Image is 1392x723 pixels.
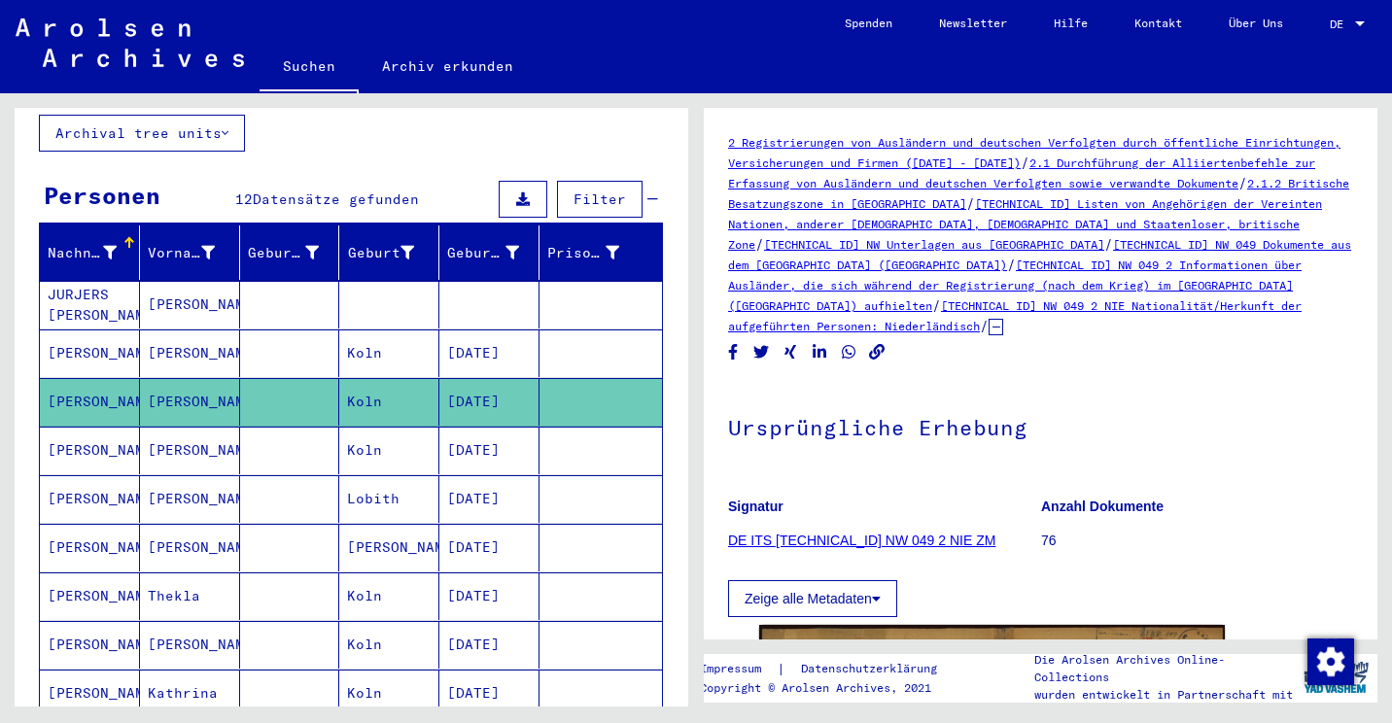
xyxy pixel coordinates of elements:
[439,329,539,377] mat-cell: [DATE]
[248,237,344,268] div: Geburtsname
[140,225,240,280] mat-header-cell: Vorname
[781,340,801,364] button: Share on Xing
[932,296,941,314] span: /
[339,572,439,620] mat-cell: Koln
[140,281,240,328] mat-cell: [PERSON_NAME]
[339,670,439,717] mat-cell: Koln
[40,475,140,523] mat-cell: [PERSON_NAME]
[539,225,662,280] mat-header-cell: Prisoner #
[140,378,240,426] mat-cell: [PERSON_NAME]
[867,340,887,364] button: Copy link
[728,499,783,514] b: Signatur
[339,378,439,426] mat-cell: Koln
[1041,499,1164,514] b: Anzahl Dokumente
[40,281,140,328] mat-cell: JURJERS [PERSON_NAME]
[728,533,995,548] a: DE ITS [TECHNICAL_ID] NW 049 2 NIE ZM
[339,524,439,571] mat-cell: [PERSON_NAME]
[48,237,141,268] div: Nachname
[140,427,240,474] mat-cell: [PERSON_NAME]
[148,237,239,268] div: Vorname
[40,225,140,280] mat-header-cell: Nachname
[728,580,897,617] button: Zeige alle Metadaten
[810,340,830,364] button: Share on LinkedIn
[253,190,419,208] span: Datensätze gefunden
[764,237,1104,252] a: [TECHNICAL_ID] NW Unterlagen aus [GEOGRAPHIC_DATA]
[547,243,619,263] div: Prisoner #
[339,329,439,377] mat-cell: Koln
[839,340,859,364] button: Share on WhatsApp
[140,475,240,523] mat-cell: [PERSON_NAME]
[728,298,1302,333] a: [TECHNICAL_ID] NW 049 2 NIE Nationalität/Herkunft der aufgeführten Personen: Niederländisch
[439,427,539,474] mat-cell: [DATE]
[574,190,626,208] span: Filter
[439,475,539,523] mat-cell: [DATE]
[700,659,960,679] div: |
[439,225,539,280] mat-header-cell: Geburtsdatum
[1041,531,1353,551] p: 76
[235,190,253,208] span: 12
[1306,637,1353,684] div: Zustimmung ändern
[260,43,359,93] a: Suchen
[40,670,140,717] mat-cell: [PERSON_NAME]
[44,178,160,213] div: Personen
[347,243,414,263] div: Geburt‏
[1238,174,1247,191] span: /
[40,378,140,426] mat-cell: [PERSON_NAME]
[447,243,519,263] div: Geburtsdatum
[728,135,1340,170] a: 2 Registrierungen von Ausländern und deutschen Verfolgten durch öffentliche Einrichtungen, Versic...
[248,243,320,263] div: Geburtsname
[1104,235,1113,253] span: /
[140,572,240,620] mat-cell: Thekla
[347,237,438,268] div: Geburt‏
[728,383,1353,468] h1: Ursprüngliche Erhebung
[980,317,989,334] span: /
[40,621,140,669] mat-cell: [PERSON_NAME]
[140,524,240,571] mat-cell: [PERSON_NAME]
[728,258,1302,313] a: [TECHNICAL_ID] NW 049 2 Informationen über Ausländer, die sich während der Registrierung (nach de...
[1307,638,1354,685] img: Zustimmung ändern
[439,572,539,620] mat-cell: [DATE]
[339,427,439,474] mat-cell: Koln
[447,237,543,268] div: Geburtsdatum
[140,621,240,669] mat-cell: [PERSON_NAME]
[1034,686,1293,704] p: wurden entwickelt in Partnerschaft mit
[1034,651,1293,686] p: Die Arolsen Archives Online-Collections
[40,572,140,620] mat-cell: [PERSON_NAME]
[439,621,539,669] mat-cell: [DATE]
[723,340,744,364] button: Share on Facebook
[16,18,244,67] img: Arolsen_neg.svg
[339,475,439,523] mat-cell: Lobith
[700,679,960,697] p: Copyright © Arolsen Archives, 2021
[148,243,215,263] div: Vorname
[728,196,1322,252] a: [TECHNICAL_ID] Listen von Angehörigen der Vereinten Nationen, anderer [DEMOGRAPHIC_DATA], [DEMOGR...
[339,225,439,280] mat-header-cell: Geburt‏
[1330,17,1351,31] span: DE
[1021,154,1029,171] span: /
[439,670,539,717] mat-cell: [DATE]
[700,659,777,679] a: Impressum
[557,181,643,218] button: Filter
[966,194,975,212] span: /
[39,115,245,152] button: Archival tree units
[40,524,140,571] mat-cell: [PERSON_NAME]
[48,243,117,263] div: Nachname
[359,43,537,89] a: Archiv erkunden
[140,670,240,717] mat-cell: Kathrina
[785,659,960,679] a: Datenschutzerklärung
[439,378,539,426] mat-cell: [DATE]
[240,225,340,280] mat-header-cell: Geburtsname
[439,524,539,571] mat-cell: [DATE]
[140,329,240,377] mat-cell: [PERSON_NAME]
[751,340,772,364] button: Share on Twitter
[755,235,764,253] span: /
[1007,256,1016,273] span: /
[40,427,140,474] mat-cell: [PERSON_NAME]
[339,621,439,669] mat-cell: Koln
[1300,653,1373,702] img: yv_logo.png
[40,329,140,377] mat-cell: [PERSON_NAME]
[547,237,644,268] div: Prisoner #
